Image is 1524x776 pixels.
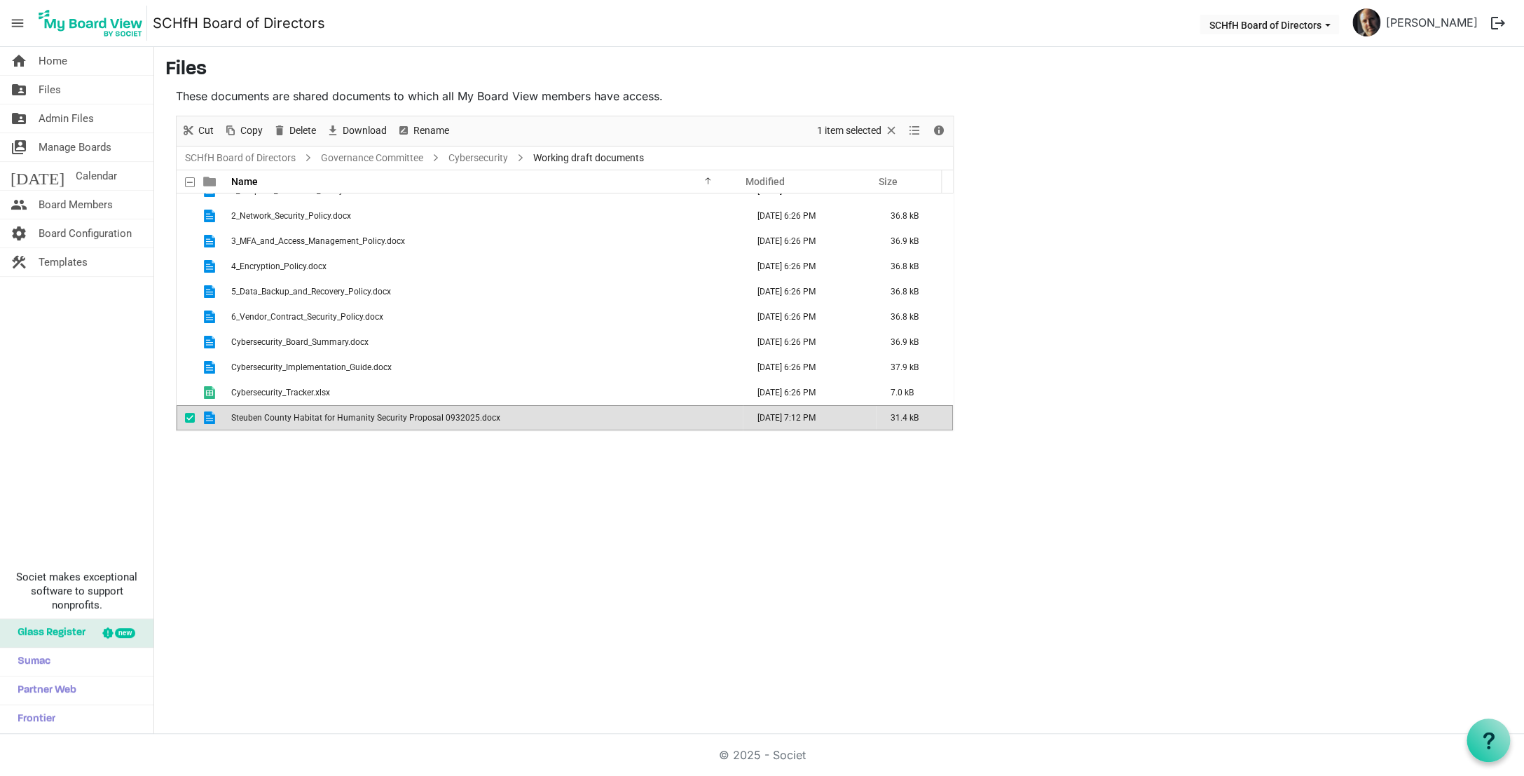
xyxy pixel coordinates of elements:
span: Admin Files [39,104,94,132]
td: checkbox [177,229,195,254]
td: 31.4 kB is template cell column header Size [876,405,953,430]
div: Details [927,116,951,146]
span: Templates [39,248,88,276]
div: Delete [268,116,321,146]
span: Sumac [11,648,50,676]
td: 2_Network_Security_Policy.docx is template cell column header Name [227,203,743,229]
div: Cut [177,116,219,146]
span: Name [231,176,258,187]
span: folder_shared [11,104,27,132]
span: construction [11,248,27,276]
a: SCHfH Board of Directors [153,9,325,37]
button: logout [1483,8,1513,38]
td: 7.0 kB is template cell column header Size [876,380,953,405]
span: Modified [746,176,785,187]
span: 1_Endpoint_Protection_Policy.docx [231,186,363,196]
span: folder_shared [11,76,27,104]
span: Cybersecurity_Implementation_Guide.docx [231,362,392,372]
td: 5_Data_Backup_and_Recovery_Policy.docx is template cell column header Name [227,279,743,304]
td: 36.8 kB is template cell column header Size [876,254,953,279]
td: checkbox [177,329,195,355]
span: Steuben County Habitat for Humanity Security Proposal 0932025.docx [231,413,500,423]
span: settings [11,219,27,247]
td: checkbox [177,304,195,329]
td: September 03, 2025 6:26 PM column header Modified [743,254,876,279]
div: new [115,628,135,638]
span: 1 item selected [816,122,883,139]
p: These documents are shared documents to which all My Board View members have access. [176,88,954,104]
span: menu [4,10,31,36]
td: 36.8 kB is template cell column header Size [876,304,953,329]
button: Details [930,122,949,139]
span: Manage Boards [39,133,111,161]
span: 3_MFA_and_Access_Management_Policy.docx [231,236,405,246]
td: Cybersecurity_Tracker.xlsx is template cell column header Name [227,380,743,405]
button: Delete [270,122,319,139]
div: View [903,116,927,146]
button: Copy [221,122,266,139]
span: Cut [197,122,215,139]
div: Copy [219,116,268,146]
button: Selection [815,122,901,139]
td: checkbox [177,405,195,430]
a: My Board View Logo [34,6,153,41]
td: is template cell column header type [195,380,227,405]
button: View dropdownbutton [906,122,923,139]
td: 36.8 kB is template cell column header Size [876,203,953,229]
button: Rename [394,122,452,139]
div: Clear selection [812,116,903,146]
span: home [11,47,27,75]
span: Societ makes exceptional software to support nonprofits. [6,570,147,612]
td: September 03, 2025 6:26 PM column header Modified [743,279,876,304]
td: is template cell column header type [195,229,227,254]
td: 36.8 kB is template cell column header Size [876,279,953,304]
span: Cybersecurity_Tracker.xlsx [231,388,330,397]
td: September 03, 2025 6:26 PM column header Modified [743,329,876,355]
span: Delete [288,122,317,139]
span: Size [879,176,898,187]
a: Governance Committee [318,149,426,167]
a: SCHfH Board of Directors [182,149,298,167]
td: September 03, 2025 6:26 PM column header Modified [743,229,876,254]
td: September 03, 2025 6:26 PM column header Modified [743,203,876,229]
a: © 2025 - Societ [719,748,806,762]
a: [PERSON_NAME] [1380,8,1483,36]
span: 4_Encryption_Policy.docx [231,261,327,271]
span: Board Members [39,191,113,219]
td: September 03, 2025 6:26 PM column header Modified [743,380,876,405]
span: Frontier [11,705,55,733]
span: Working draft documents [530,149,647,167]
span: Partner Web [11,676,76,704]
td: is template cell column header type [195,329,227,355]
span: Cybersecurity_Board_Summary.docx [231,337,369,347]
td: is template cell column header type [195,279,227,304]
td: is template cell column header type [195,405,227,430]
td: checkbox [177,380,195,405]
td: checkbox [177,203,195,229]
span: Rename [412,122,451,139]
img: My Board View Logo [34,6,147,41]
span: Glass Register [11,619,85,647]
td: checkbox [177,254,195,279]
span: switch_account [11,133,27,161]
td: 4_Encryption_Policy.docx is template cell column header Name [227,254,743,279]
td: is template cell column header type [195,254,227,279]
span: Copy [239,122,264,139]
td: 3_MFA_and_Access_Management_Policy.docx is template cell column header Name [227,229,743,254]
button: SCHfH Board of Directors dropdownbutton [1200,15,1339,34]
td: Cybersecurity_Board_Summary.docx is template cell column header Name [227,329,743,355]
td: 36.9 kB is template cell column header Size [876,329,953,355]
span: Calendar [76,162,117,190]
span: people [11,191,27,219]
div: Rename [392,116,454,146]
td: is template cell column header type [195,355,227,380]
a: Cybersecurity [446,149,511,167]
span: Board Configuration [39,219,132,247]
div: Download [321,116,392,146]
td: is template cell column header type [195,304,227,329]
td: checkbox [177,279,195,304]
span: Home [39,47,67,75]
button: Download [324,122,390,139]
td: checkbox [177,355,195,380]
span: Download [341,122,388,139]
